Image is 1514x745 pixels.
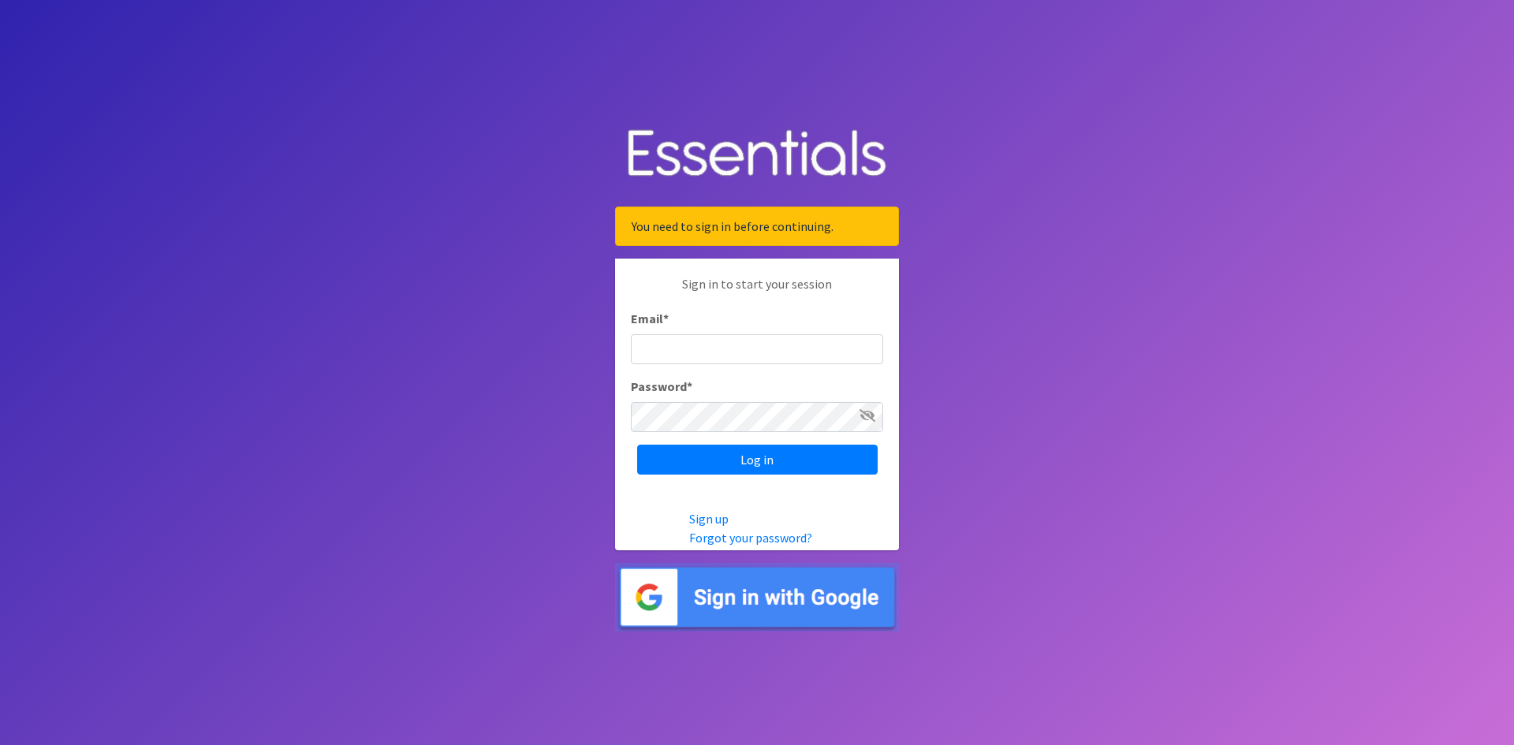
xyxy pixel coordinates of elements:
[687,378,692,394] abbr: required
[631,309,669,328] label: Email
[615,207,899,246] div: You need to sign in before continuing.
[615,114,899,195] img: Human Essentials
[689,511,729,527] a: Sign up
[689,530,812,546] a: Forgot your password?
[663,311,669,326] abbr: required
[637,445,878,475] input: Log in
[615,563,899,631] img: Sign in with Google
[631,377,692,396] label: Password
[631,274,883,309] p: Sign in to start your session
